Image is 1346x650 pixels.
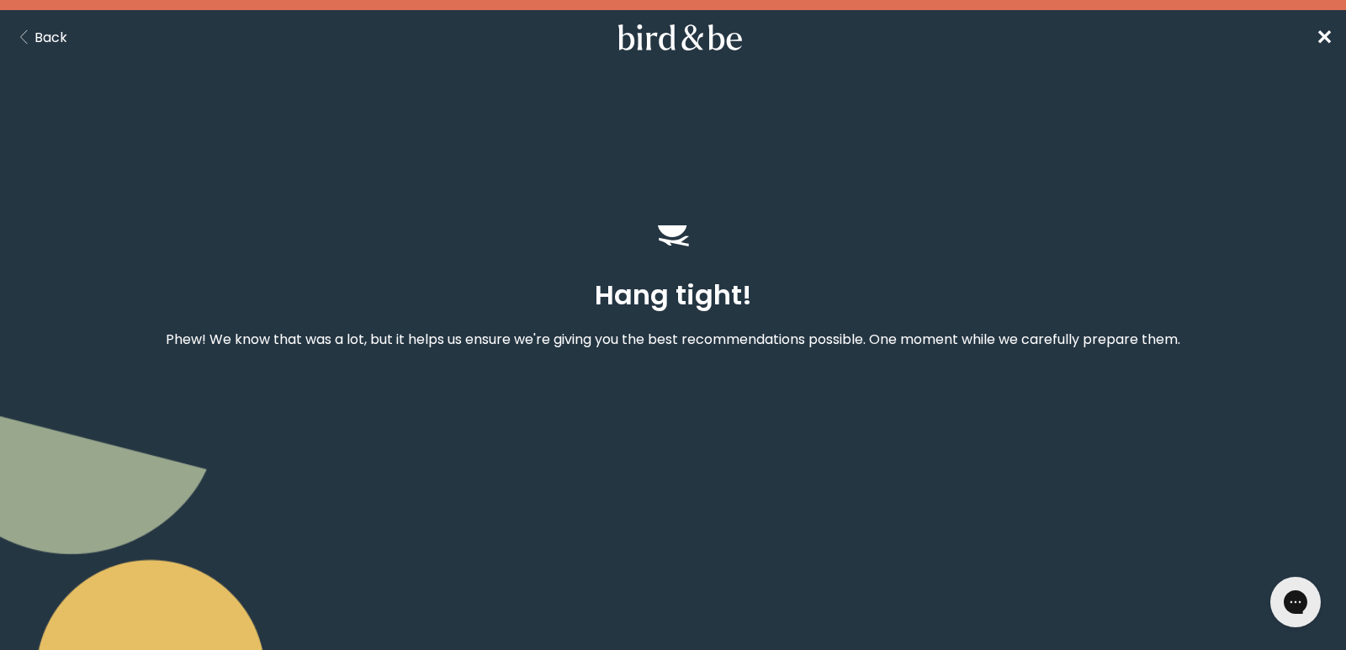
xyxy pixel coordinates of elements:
button: Back Button [13,27,67,48]
p: Phew! We know that was a lot, but it helps us ensure we're giving you the best recommendations po... [135,329,1211,350]
a: ✕ [1316,23,1333,52]
h2: Hang tight! [135,275,1211,315]
iframe: Gorgias live chat messenger [1262,571,1329,633]
span: ✕ [1316,24,1333,51]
